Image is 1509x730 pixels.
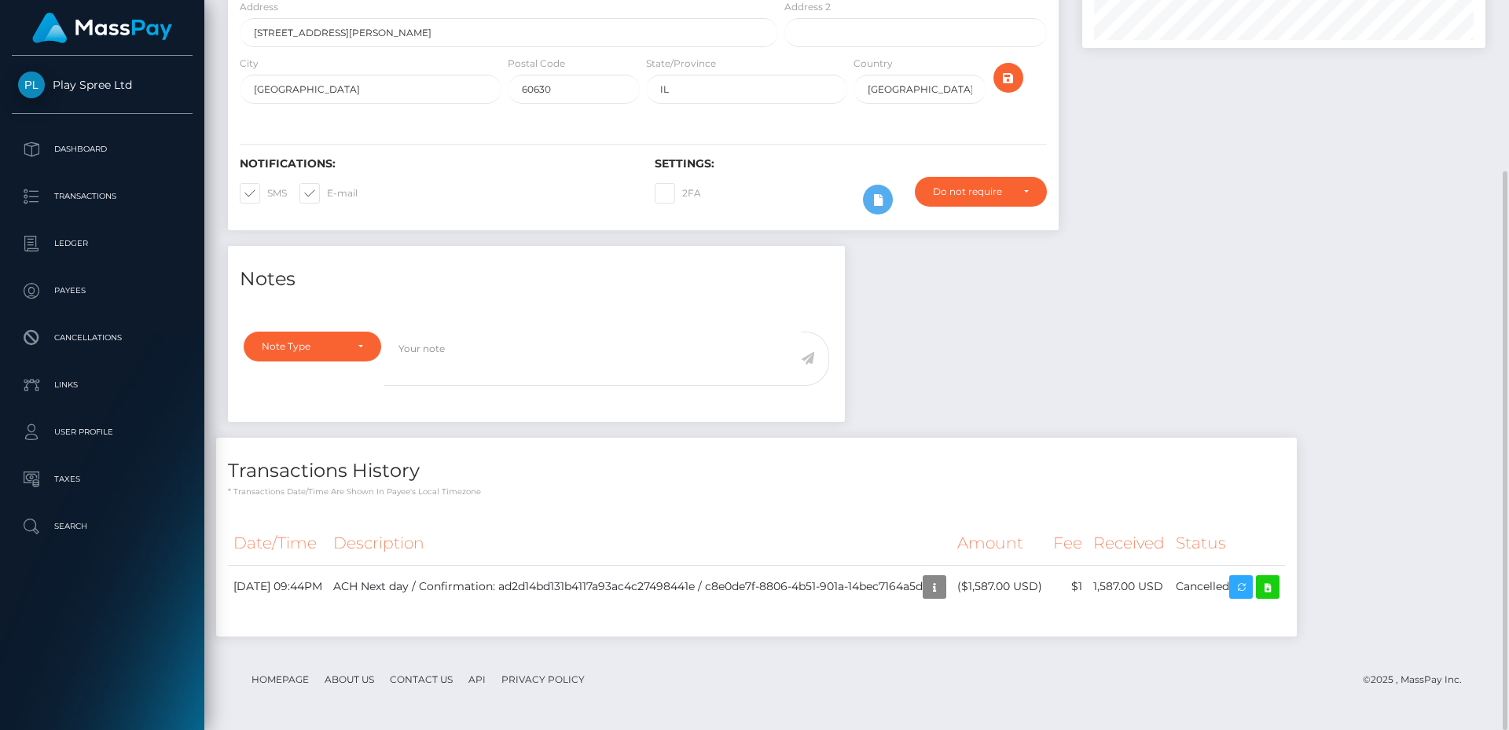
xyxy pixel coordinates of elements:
th: Received [1088,522,1170,565]
td: [DATE] 09:44PM [228,565,328,608]
th: Date/Time [228,522,328,565]
p: Dashboard [18,138,186,161]
a: Taxes [12,460,193,499]
div: Do not require [933,185,1011,198]
th: Amount [952,522,1048,565]
a: Transactions [12,177,193,216]
a: Dashboard [12,130,193,169]
p: Ledger [18,232,186,255]
h6: Settings: [655,157,1046,171]
div: Note Type [262,340,345,353]
h4: Transactions History [228,457,1285,485]
a: Ledger [12,224,193,263]
p: Cancellations [18,326,186,350]
a: User Profile [12,413,193,452]
p: User Profile [18,420,186,444]
a: Contact Us [384,667,459,691]
label: 2FA [655,183,701,204]
td: $1 [1048,565,1088,608]
p: Links [18,373,186,397]
div: © 2025 , MassPay Inc. [1363,671,1474,688]
td: ACH Next day / Confirmation: ad2d14bd131b4117a93ac4c27498441e / c8e0de7f-8806-4b51-901a-14bec7164a5d [328,565,952,608]
a: Privacy Policy [495,667,591,691]
p: * Transactions date/time are shown in payee's local timezone [228,486,1285,497]
h4: Notes [240,266,833,293]
th: Description [328,522,952,565]
p: Search [18,515,186,538]
th: Fee [1048,522,1088,565]
label: City [240,57,259,71]
label: E-mail [299,183,358,204]
label: SMS [240,183,287,204]
button: Note Type [244,332,381,361]
td: ($1,587.00 USD) [952,565,1048,608]
a: Payees [12,271,193,310]
a: API [462,667,492,691]
p: Payees [18,279,186,303]
a: About Us [318,667,380,691]
a: Homepage [245,667,315,691]
td: Cancelled [1170,565,1285,608]
label: Postal Code [508,57,565,71]
th: Status [1170,522,1285,565]
a: Links [12,365,193,405]
a: Search [12,507,193,546]
label: State/Province [646,57,716,71]
p: Transactions [18,185,186,208]
p: Taxes [18,468,186,491]
a: Cancellations [12,318,193,358]
img: MassPay Logo [32,13,172,43]
label: Country [854,57,893,71]
img: Play Spree Ltd [18,72,45,98]
button: Do not require [915,177,1047,207]
td: 1,587.00 USD [1088,565,1170,608]
span: Play Spree Ltd [12,78,193,92]
h6: Notifications: [240,157,631,171]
